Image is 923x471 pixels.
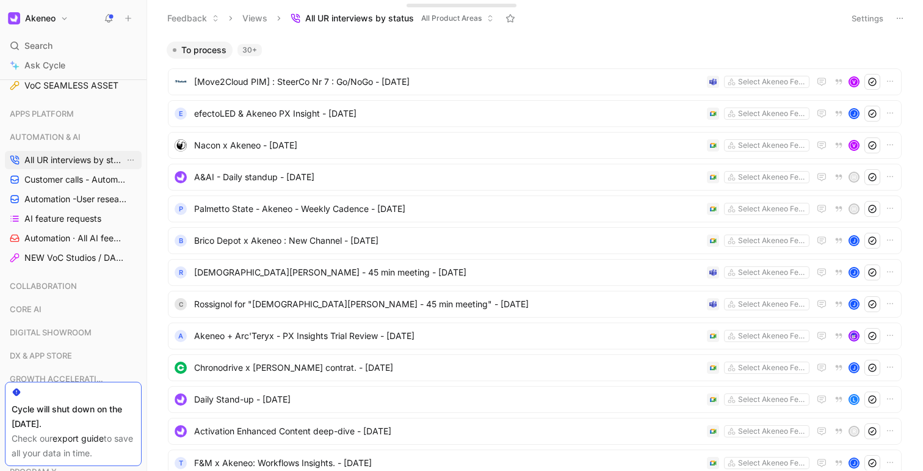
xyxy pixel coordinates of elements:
div: Select Akeneo Features [738,330,806,342]
div: H [850,205,858,213]
div: COLLABORATION [5,277,142,299]
span: Nacon x Akeneo - [DATE] [194,138,702,153]
div: CORE AI [5,300,142,322]
a: logoChronodrive x [PERSON_NAME] contrat. - [DATE]Select Akeneo FeaturesJ [168,354,902,381]
img: avatar [850,332,858,340]
span: F&M x Akeneo: Workflows Insights. - [DATE] [194,456,702,470]
span: Daily Stand-up - [DATE] [194,392,702,407]
div: Select Akeneo Features [738,203,806,215]
div: DIGITAL SHOWROOM [5,323,142,345]
div: H [850,173,858,181]
div: Check our to save all your data in time. [12,431,135,461]
span: Automation · All AI feedbacks [24,232,126,244]
a: PPalmetto State - Akeneo - Weekly Cadence - [DATE]Select Akeneo FeaturesH [168,195,902,222]
span: COLLABORATION [10,280,77,292]
div: Select Akeneo Features [738,457,806,469]
a: Automation · All AI feedbacks [5,229,142,247]
div: B [175,235,187,247]
span: Customer calls - Automation ([PERSON_NAME]) [24,173,130,186]
span: APPS PLATFORM [10,108,74,120]
a: Automation -User research per project [5,190,142,208]
a: NEW VoC Studios / DAM & Automation [5,249,142,267]
div: Select Akeneo Features [738,108,806,120]
span: Brico Depot x Akeneo : New Channel - [DATE] [194,233,702,248]
div: J [850,459,858,467]
span: DX & APP STORE [10,349,72,362]
div: Select Akeneo Features [738,393,806,406]
div: Select Akeneo Features [738,362,806,374]
div: AUTOMATION & AI [5,128,142,146]
button: Settings [846,10,889,27]
h1: Akeneo [25,13,56,24]
button: Feedback [162,9,225,27]
span: All UR interviews by status [24,154,125,166]
span: All Product Areas [421,12,482,24]
span: To process [181,44,226,56]
div: R [850,427,858,436]
div: Select Akeneo Features [738,298,806,310]
a: VoC SEAMLESS ASSET [5,76,142,95]
div: GROWTH ACCELERATION [5,370,142,392]
span: GROWTH ACCELERATION [10,373,106,385]
a: logoNacon x Akeneo - [DATE]Select Akeneo FeaturesV [168,132,902,159]
div: CORE AI [5,300,142,318]
div: Select Akeneo Features [738,235,806,247]
span: DIGITAL SHOWROOM [10,326,92,338]
div: DIGITAL SHOWROOM [5,323,142,341]
span: Search [24,38,52,53]
span: [Move2Cloud PIM] : SteerCo Nr 7 : Go/NoGo - [DATE] [194,75,702,89]
span: AUTOMATION & AI [10,131,81,143]
div: APPS PLATFORM [5,104,142,123]
a: export guide [52,433,104,444]
div: Select Akeneo Features [738,425,806,437]
div: GROWTH ACCELERATION [5,370,142,388]
span: [DEMOGRAPHIC_DATA][PERSON_NAME] - 45 min meeting - [DATE] [194,265,702,280]
div: T [175,457,187,469]
span: Chronodrive x [PERSON_NAME] contrat. - [DATE] [194,360,702,375]
span: NEW VoC Studios / DAM & Automation [24,252,129,264]
span: Automation -User research per project [24,193,128,205]
span: A&AI - Daily standup - [DATE] [194,170,702,184]
div: R [175,266,187,279]
a: logo[Move2Cloud PIM] : SteerCo Nr 7 : Go/NoGo - [DATE]Select Akeneo FeaturesV [168,68,902,95]
div: Select Akeneo Features [738,171,806,183]
img: logo [175,171,187,183]
span: Activation Enhanced Content deep-dive - [DATE] [194,424,702,439]
img: Akeneo [8,12,20,24]
div: J [850,236,858,245]
a: AAkeneo + Arc'Teryx - PX Insights Trial Review - [DATE]Select Akeneo Featuresavatar [168,323,902,349]
div: J [850,363,858,372]
a: logoDaily Stand-up - [DATE]Select Akeneo FeaturesL [168,386,902,413]
button: Views [237,9,273,27]
a: Customer calls - Automation ([PERSON_NAME]) [5,170,142,189]
div: V [850,78,858,86]
button: AkeneoAkeneo [5,10,71,27]
a: logoA&AI - Daily standup - [DATE]Select Akeneo FeaturesH [168,164,902,191]
div: J [850,109,858,118]
div: 30+ [237,44,262,56]
button: View actions [125,154,137,166]
div: APPS PLATFORM [5,104,142,126]
div: E [175,108,187,120]
span: Akeneo + Arc'Teryx - PX Insights Trial Review - [DATE] [194,329,702,343]
img: logo [175,139,187,152]
span: Rossignol for "[DEMOGRAPHIC_DATA][PERSON_NAME] - 45 min meeting" - [DATE] [194,297,702,312]
div: Search [5,37,142,55]
div: J [850,268,858,277]
a: logoActivation Enhanced Content deep-dive - [DATE]Select Akeneo FeaturesR [168,418,902,445]
a: All UR interviews by statusView actions [5,151,142,169]
div: V [850,141,858,150]
div: J [850,300,858,309]
a: R[DEMOGRAPHIC_DATA][PERSON_NAME] - 45 min meeting - [DATE]Select Akeneo FeaturesJ [168,259,902,286]
div: Select Akeneo Features [738,266,806,279]
button: To process [167,42,233,59]
div: Cycle will shut down on the [DATE]. [12,402,135,431]
span: AI feature requests [24,213,101,225]
div: P [175,203,187,215]
div: DX & APP STORE [5,346,142,368]
button: All UR interviews by statusAll Product Areas [285,9,499,27]
div: AUTOMATION & AIAll UR interviews by statusView actionsCustomer calls - Automation ([PERSON_NAME])... [5,128,142,267]
span: Palmetto State - Akeneo - Weekly Cadence - [DATE] [194,202,702,216]
span: All UR interviews by status [305,12,414,24]
div: Select Akeneo Features [738,139,806,152]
